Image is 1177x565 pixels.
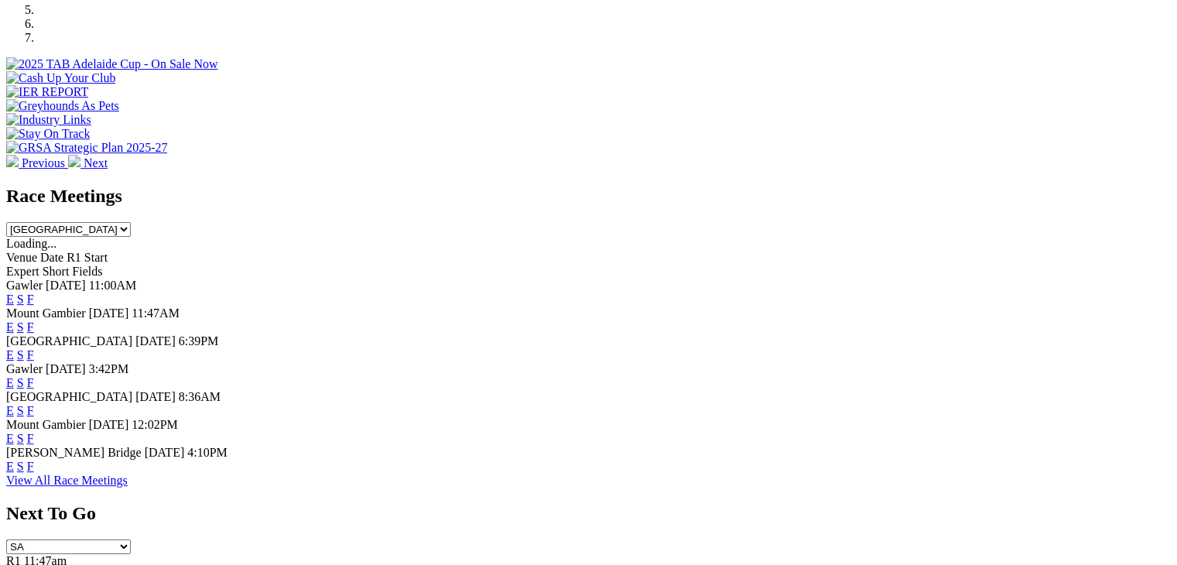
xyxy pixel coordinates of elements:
a: E [6,293,14,306]
img: chevron-right-pager-white.svg [68,155,80,167]
span: Date [40,251,63,264]
a: E [6,460,14,473]
a: S [17,432,24,445]
span: [DATE] [89,306,129,320]
a: F [27,376,34,389]
span: 12:02PM [132,418,178,431]
span: [GEOGRAPHIC_DATA] [6,390,132,403]
img: Stay On Track [6,127,90,141]
span: [DATE] [135,334,176,348]
a: F [27,404,34,417]
a: E [6,404,14,417]
a: S [17,320,24,334]
a: S [17,376,24,389]
a: S [17,293,24,306]
span: [DATE] [135,390,176,403]
a: E [6,376,14,389]
span: [DATE] [46,279,86,292]
a: F [27,293,34,306]
span: Venue [6,251,37,264]
a: View All Race Meetings [6,474,128,487]
span: Gawler [6,279,43,292]
span: [DATE] [145,446,185,459]
a: E [6,432,14,445]
a: Next [68,156,108,169]
img: Cash Up Your Club [6,71,115,85]
span: R1 Start [67,251,108,264]
a: S [17,348,24,361]
img: chevron-left-pager-white.svg [6,155,19,167]
a: S [17,460,24,473]
img: 2025 TAB Adelaide Cup - On Sale Now [6,57,218,71]
h2: Race Meetings [6,186,1171,207]
span: 3:42PM [89,362,129,375]
img: Industry Links [6,113,91,127]
img: IER REPORT [6,85,88,99]
span: Mount Gambier [6,306,86,320]
span: [GEOGRAPHIC_DATA] [6,334,132,348]
span: Fields [72,265,102,278]
a: E [6,348,14,361]
a: F [27,320,34,334]
h2: Next To Go [6,503,1171,524]
span: [DATE] [89,418,129,431]
a: E [6,320,14,334]
span: Previous [22,156,65,169]
span: [DATE] [46,362,86,375]
span: Next [84,156,108,169]
a: Previous [6,156,68,169]
span: 11:00AM [89,279,137,292]
span: Short [43,265,70,278]
span: Gawler [6,362,43,375]
a: F [27,348,34,361]
span: Expert [6,265,39,278]
span: Loading... [6,237,56,250]
a: S [17,404,24,417]
a: F [27,432,34,445]
img: GRSA Strategic Plan 2025-27 [6,141,167,155]
a: F [27,460,34,473]
span: 11:47AM [132,306,180,320]
span: Mount Gambier [6,418,86,431]
span: 6:39PM [179,334,219,348]
span: [PERSON_NAME] Bridge [6,446,142,459]
span: 4:10PM [187,446,228,459]
span: 8:36AM [179,390,221,403]
img: Greyhounds As Pets [6,99,119,113]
